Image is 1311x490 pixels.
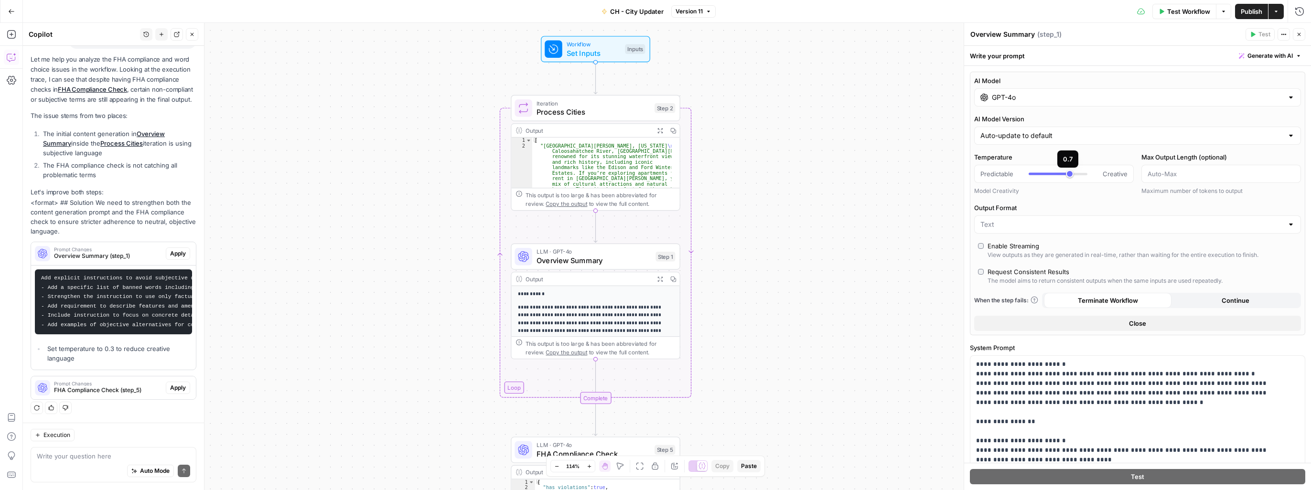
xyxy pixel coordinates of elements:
[58,85,127,93] a: FHA Compliance Check
[546,349,587,355] span: Copy the output
[594,211,597,243] g: Edge from step_2 to step_1
[610,7,664,16] span: CH - City Updater
[41,160,196,180] li: The FHA compliance check is not catching all problematic terms
[978,269,984,275] input: Request Consistent ResultsThe model aims to return consistent outputs when the same inputs are us...
[140,467,170,475] span: Auto Mode
[1037,30,1062,39] span: ( step_1 )
[741,462,757,470] span: Paste
[988,277,1223,285] div: The model aims to return consistent outputs when the same inputs are used repeatedly.
[166,382,190,394] button: Apply
[31,429,75,441] button: Execution
[29,30,137,39] div: Copilot
[978,243,984,249] input: Enable StreamingView outputs as they are generated in real-time, rather than waiting for the enti...
[54,247,162,252] span: Prompt Changes
[596,4,669,19] button: CH - City Updater
[537,247,651,256] span: LLM · GPT-4o
[567,47,621,58] span: Set Inputs
[170,383,186,392] span: Apply
[100,139,143,147] a: Process Cities
[43,130,165,147] a: Overview Summary
[1129,319,1146,328] span: Close
[31,54,196,105] p: Let me help you analyze the FHA compliance and word choice issues in the workflow. Looking at the...
[974,152,1134,162] label: Temperature
[974,187,1134,195] div: Model Creativity
[1148,169,1295,179] input: Auto-Max
[537,107,650,117] span: Process Cities
[1235,50,1305,62] button: Generate with AI
[988,267,1069,277] div: Request Consistent Results
[974,114,1301,124] label: AI Model Version
[54,252,162,260] span: Overview Summary (step_1)
[511,485,535,490] div: 2
[594,404,597,436] g: Edge from step_2-iteration-end to step_5
[1258,30,1270,39] span: Test
[737,460,761,472] button: Paste
[625,44,645,54] div: Inputs
[1103,169,1128,179] span: Creative
[974,203,1301,213] label: Output Format
[970,343,1305,352] label: System Prompt
[54,381,162,386] span: Prompt Changes
[711,460,733,472] button: Copy
[964,46,1311,65] div: Write your prompt
[970,30,1035,39] textarea: Overview Summary
[988,251,1258,259] div: View outputs as they are generated in real-time, rather than waiting for the entire execution to ...
[1222,296,1249,305] span: Continue
[1141,187,1301,195] div: Maximum number of tokens to output
[537,440,650,449] span: LLM · GPT-4o
[511,143,532,301] div: 2
[980,131,1283,140] input: Auto-update to default
[974,296,1038,305] a: When the step fails:
[988,241,1039,251] div: Enable Streaming
[511,479,535,485] div: 1
[170,249,186,258] span: Apply
[566,462,580,470] span: 114%
[974,76,1301,85] label: AI Model
[655,252,675,262] div: Step 1
[511,36,680,62] div: WorkflowSet InputsInputs
[715,462,730,470] span: Copy
[537,255,651,266] span: Overview Summary
[671,5,716,18] button: Version 11
[676,7,703,16] span: Version 11
[43,431,70,439] span: Execution
[526,468,650,477] div: Output
[31,54,196,400] div: <format> ## Solution We need to strengthen both the content generation prompt and the FHA complia...
[594,62,597,94] g: Edge from start to step_2
[655,103,675,113] div: Step 2
[31,187,196,197] p: Let's improve both steps:
[511,95,680,211] div: LoopIterationProcess CitiesStep 2Output[ "[GEOGRAPHIC_DATA][PERSON_NAME], [US_STATE]\n\n Caloosah...
[546,200,587,207] span: Copy the output
[1063,154,1073,164] div: 0.7
[528,479,535,485] span: Toggle code folding, rows 1 through 26
[1241,7,1262,16] span: Publish
[537,99,650,107] span: Iteration
[511,392,680,404] div: Complete
[1078,296,1138,305] span: Terminate Workflow
[1247,52,1293,60] span: Generate with AI
[526,191,675,208] div: This output is too large & has been abbreviated for review. to view the full content.
[970,469,1305,484] button: Test
[166,247,190,260] button: Apply
[537,448,650,459] span: FHA Compliance Check
[31,111,196,121] p: The issue stems from two places:
[980,220,1283,229] input: Text
[526,126,650,135] div: Output
[127,465,174,477] button: Auto Mode
[41,129,196,158] li: The initial content generation in inside the iteration is using subjective language
[580,392,611,404] div: Complete
[526,275,650,283] div: Output
[567,40,621,48] span: Workflow
[1171,293,1299,308] button: Continue
[1235,4,1268,19] button: Publish
[1246,28,1275,41] button: Test
[980,169,1013,179] span: Predictable
[1131,472,1144,481] span: Test
[1167,7,1210,16] span: Test Workflow
[526,339,675,357] div: This output is too large & has been abbreviated for review. to view the full content.
[511,138,532,143] div: 1
[45,344,192,363] li: Set temperature to 0.3 to reduce creative language
[1141,152,1301,162] label: Max Output Length (optional)
[54,386,162,394] span: FHA Compliance Check (step_5)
